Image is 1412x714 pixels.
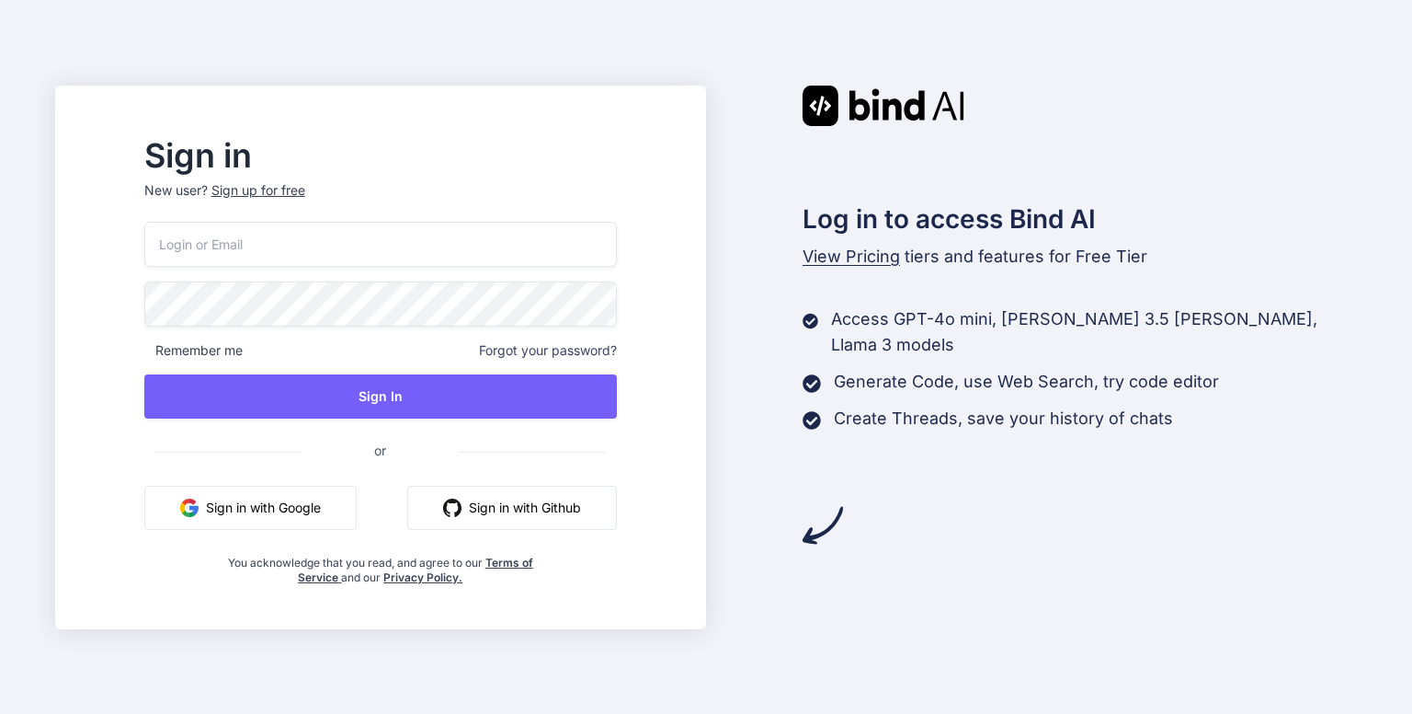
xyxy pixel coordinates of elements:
h2: Sign in [144,141,617,170]
a: Privacy Policy. [383,570,462,584]
input: Login or Email [144,222,617,267]
span: Forgot your password? [479,341,617,360]
h2: Log in to access Bind AI [803,200,1358,238]
a: Terms of Service [298,556,533,584]
img: github [443,499,461,517]
button: Sign in with Github [407,486,617,530]
img: arrow [803,505,843,546]
span: or [301,428,460,473]
button: Sign In [144,374,617,419]
p: New user? [144,181,617,222]
p: Access GPT-4o mini, [PERSON_NAME] 3.5 [PERSON_NAME], Llama 3 models [831,306,1357,358]
p: tiers and features for Free Tier [803,244,1358,270]
p: Create Threads, save your history of chats [834,406,1173,432]
span: View Pricing [803,247,900,266]
div: Sign up for free [211,181,305,200]
img: Bind AI logo [803,86,964,126]
p: Generate Code, use Web Search, try code editor [834,369,1219,395]
img: google [180,499,199,517]
span: Remember me [144,341,243,360]
button: Sign in with Google [144,486,357,530]
div: You acknowledge that you read, and agree to our and our [222,545,538,585]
